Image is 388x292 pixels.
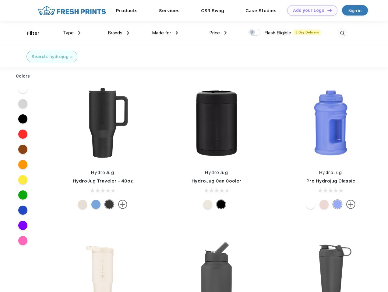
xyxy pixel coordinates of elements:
div: Black [105,200,114,209]
a: HydroJug [319,170,342,175]
a: HydroJug Traveler - 40oz [73,178,133,184]
a: HydroJug Can Cooler [192,178,242,184]
div: Filter [27,30,40,37]
div: Sign in [348,7,362,14]
div: Colors [11,73,35,79]
a: Products [116,8,138,13]
div: Hyper Blue [333,200,342,209]
img: desktop_search.svg [337,28,347,38]
span: Brands [108,30,122,36]
span: Price [209,30,220,36]
div: Search: hydrojug [31,54,69,60]
img: dropdown.png [127,31,129,35]
a: Pro Hydrojug Classic [306,178,355,184]
img: dropdown.png [224,31,227,35]
img: dropdown.png [78,31,80,35]
img: func=resize&h=266 [290,82,371,163]
img: more.svg [118,200,127,209]
div: Riptide [91,200,101,209]
span: Flash Eligible [264,30,291,36]
img: DT [327,9,332,12]
img: func=resize&h=266 [176,82,257,163]
span: Type [63,30,74,36]
div: Black [217,200,226,209]
div: Pink Sand [319,200,329,209]
span: Made for [152,30,171,36]
div: Add your Logo [293,8,324,13]
a: HydroJug [205,170,228,175]
img: fo%20logo%202.webp [36,5,108,16]
div: Cream [78,200,87,209]
img: dropdown.png [176,31,178,35]
span: 5 Day Delivery [294,30,321,35]
div: White [306,200,315,209]
img: filter_cancel.svg [70,56,72,58]
img: func=resize&h=266 [62,82,143,163]
div: Cream [203,200,212,209]
a: HydroJug [91,170,114,175]
img: more.svg [346,200,355,209]
a: Sign in [342,5,368,16]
